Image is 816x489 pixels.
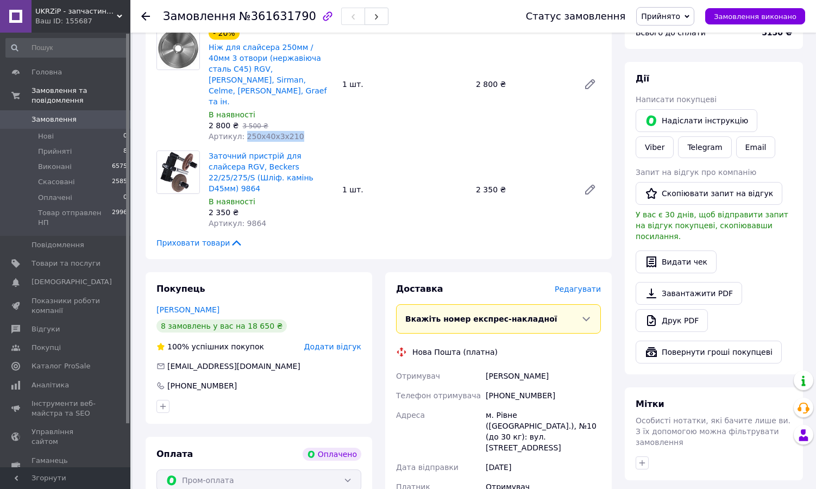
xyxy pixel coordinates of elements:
[526,11,626,22] div: Статус замовлення
[410,347,500,358] div: Нова Пошта (платна)
[38,177,75,187] span: Скасовані
[405,315,557,323] span: Вкажіть номер експрес-накладної
[32,343,61,353] span: Покупці
[157,27,199,70] img: Ніж для слайсера 250мм / 40мм 3 отвори (нержавіюча сталь С45) RGV, Beckers, Sirman, Celme, Bizerb...
[32,456,101,475] span: Гаманець компанії
[32,86,130,105] span: Замовлення та повідомлення
[123,131,127,141] span: 0
[32,361,90,371] span: Каталог ProSale
[636,109,757,132] button: Надіслати інструкцію
[167,362,300,371] span: [EMAIL_ADDRESS][DOMAIN_NAME]
[32,240,84,250] span: Повідомлення
[636,182,782,205] button: Скопіювати запит на відгук
[636,95,717,104] span: Написати покупцеві
[209,207,334,218] div: 2 350 ₴
[636,28,706,37] span: Всього до сплати
[209,121,238,130] span: 2 800 ₴
[239,10,316,23] span: №361631790
[209,27,240,40] div: - 20%
[396,372,440,380] span: Отримувач
[156,305,219,314] a: [PERSON_NAME]
[636,250,717,273] button: Видати чек
[396,411,425,419] span: Адреса
[579,73,601,95] a: Редагувати
[156,284,205,294] span: Покупець
[157,151,199,193] img: Заточний пристрій для слайсера RGV, Beckers 22/25/275/S (Шліф. камінь D45мм) 9864
[156,449,193,459] span: Оплата
[35,7,117,16] span: UKRZiP - запчастини та комплектуючі для обладнання HoReCa
[304,342,361,351] span: Додати відгук
[338,77,472,92] div: 1 шт.
[38,193,72,203] span: Оплачені
[472,182,575,197] div: 2 350 ₴
[166,380,238,391] div: [PHONE_NUMBER]
[636,309,708,332] a: Друк PDF
[32,296,101,316] span: Показники роботи компанії
[636,341,782,363] button: Повернути гроші покупцеві
[156,237,243,248] span: Приховати товари
[35,16,130,26] div: Ваш ID: 155687
[32,399,101,418] span: Інструменти веб-майстра та SEO
[636,136,674,158] a: Viber
[705,8,805,24] button: Замовлення виконано
[555,285,601,293] span: Редагувати
[32,324,60,334] span: Відгуки
[38,208,112,228] span: Товар отправлен НП
[209,132,304,141] span: Артикул: 250х40х3х210
[396,463,459,472] span: Дата відправки
[338,182,472,197] div: 1 шт.
[38,131,54,141] span: Нові
[32,115,77,124] span: Замовлення
[112,208,127,228] span: 2996
[112,177,127,187] span: 2585
[636,399,664,409] span: Мітки
[112,162,127,172] span: 6575
[209,152,313,193] a: Заточний пристрій для слайсера RGV, Beckers 22/25/275/S (Шліф. камінь D45мм) 9864
[678,136,731,158] a: Telegram
[38,147,72,156] span: Прийняті
[636,416,790,447] span: Особисті нотатки, які бачите лише ви. З їх допомогою можна фільтрувати замовлення
[5,38,128,58] input: Пошук
[242,122,268,130] span: 3 500 ₴
[484,386,603,405] div: [PHONE_NUMBER]
[484,366,603,386] div: [PERSON_NAME]
[472,77,575,92] div: 2 800 ₴
[123,193,127,203] span: 0
[32,380,69,390] span: Аналітика
[636,168,756,177] span: Запит на відгук про компанію
[156,341,264,352] div: успішних покупок
[38,162,72,172] span: Виконані
[163,10,236,23] span: Замовлення
[32,277,112,287] span: [DEMOGRAPHIC_DATA]
[32,427,101,447] span: Управління сайтом
[636,73,649,84] span: Дії
[579,179,601,200] a: Редагувати
[396,391,481,400] span: Телефон отримувача
[396,284,443,294] span: Доставка
[762,28,792,37] b: 5150 ₴
[636,282,742,305] a: Завантажити PDF
[209,110,255,119] span: В наявності
[303,448,361,461] div: Оплачено
[209,197,255,206] span: В наявності
[123,147,127,156] span: 8
[209,219,266,228] span: Артикул: 9864
[156,319,287,333] div: 8 замовлень у вас на 18 650 ₴
[209,43,327,106] a: Ніж для слайсера 250мм / 40мм 3 отвори (нержавіюча сталь С45) RGV, [PERSON_NAME], Sirman, Celme, ...
[641,12,680,21] span: Прийнято
[736,136,776,158] button: Email
[167,342,189,351] span: 100%
[636,210,788,241] span: У вас є 30 днів, щоб відправити запит на відгук покупцеві, скопіювавши посилання.
[32,67,62,77] span: Головна
[484,405,603,457] div: м. Рівне ([GEOGRAPHIC_DATA].), №10 (до 30 кг): вул. [STREET_ADDRESS]
[484,457,603,477] div: [DATE]
[32,259,101,268] span: Товари та послуги
[141,11,150,22] div: Повернутися назад
[714,12,796,21] span: Замовлення виконано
